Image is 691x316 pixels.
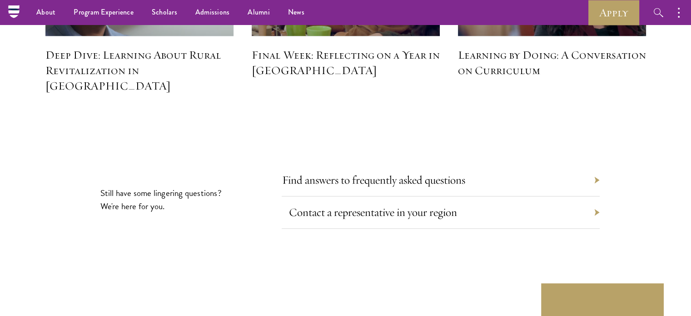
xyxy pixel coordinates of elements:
[45,47,234,94] h5: Deep Dive: Learning About Rural Revitalization in [GEOGRAPHIC_DATA]
[252,47,440,78] h5: Final Week: Reflecting on a Year in [GEOGRAPHIC_DATA]
[282,173,465,187] a: Find answers to frequently asked questions
[458,47,646,78] h5: Learning by Doing: A Conversation on Curriculum
[288,205,457,219] a: Contact a representative in your region
[100,186,223,213] p: Still have some lingering questions? We're here for you.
